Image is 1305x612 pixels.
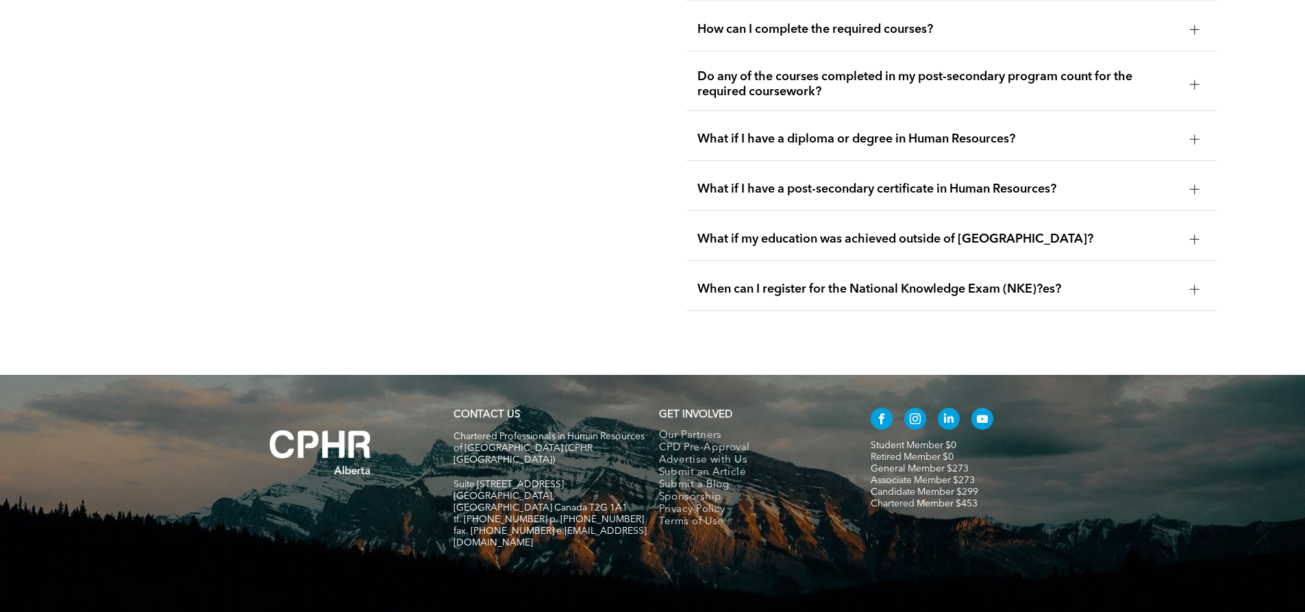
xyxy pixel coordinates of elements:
[697,232,1179,247] span: What if my education was achieved outside of [GEOGRAPHIC_DATA]?
[659,454,842,467] a: Advertise with Us
[697,182,1179,197] span: What if I have a post-secondary certificate in Human Resources?
[453,491,627,513] span: [GEOGRAPHIC_DATA], [GEOGRAPHIC_DATA] Canada T2G 1A1
[659,504,842,516] a: Privacy Policy
[871,499,978,509] a: Chartered Member $453
[871,452,954,462] a: Retired Member $0
[659,516,842,528] a: Terms of Use
[659,430,842,442] a: Our Partners
[659,442,842,454] a: CPD Pre-Approval
[697,132,1179,147] span: What if I have a diploma or degree in Human Resources?
[453,480,564,489] span: Suite [STREET_ADDRESS]
[871,441,956,450] a: Student Member $0
[971,408,993,433] a: youtube
[697,22,1179,37] span: How can I complete the required courses?
[904,408,926,433] a: instagram
[697,69,1179,99] span: Do any of the courses completed in my post-secondary program count for the required coursework?
[871,408,893,433] a: facebook
[871,476,975,485] a: Associate Member $273
[453,410,520,420] a: CONTACT US
[453,515,644,524] span: tf. [PHONE_NUMBER] p. [PHONE_NUMBER]
[697,282,1179,297] span: When can I register for the National Knowledge Exam (NKE)?es?
[453,526,647,548] span: fax. [PHONE_NUMBER] e:[EMAIL_ADDRESS][DOMAIN_NAME]
[659,467,842,479] a: Submit an Article
[938,408,960,433] a: linkedin
[659,479,842,491] a: Submit a Blog
[659,410,732,420] span: GET INVOLVED
[242,402,399,502] img: A white background with a few lines on it
[453,432,645,465] span: Chartered Professionals in Human Resources of [GEOGRAPHIC_DATA] (CPHR [GEOGRAPHIC_DATA])
[659,491,842,504] a: Sponsorship
[871,464,969,474] a: General Member $273
[871,487,978,497] a: Candidate Member $299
